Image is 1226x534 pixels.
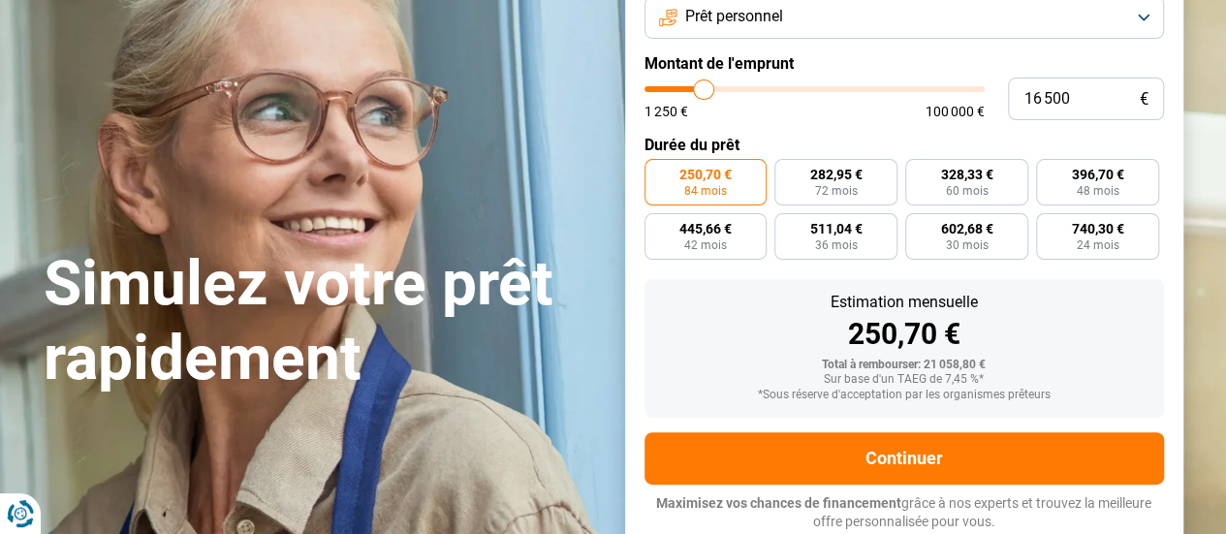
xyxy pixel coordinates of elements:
[684,239,727,251] span: 42 mois
[660,295,1148,310] div: Estimation mensuelle
[644,136,1164,154] label: Durée du prêt
[815,185,858,197] span: 72 mois
[926,105,985,118] span: 100 000 €
[644,432,1164,485] button: Continuer
[941,168,993,181] span: 328,33 €
[946,239,989,251] span: 30 mois
[660,389,1148,402] div: *Sous réserve d'acceptation par les organismes prêteurs
[941,222,993,236] span: 602,68 €
[679,168,732,181] span: 250,70 €
[1072,222,1124,236] span: 740,30 €
[660,320,1148,349] div: 250,70 €
[685,6,783,27] span: Prêt personnel
[946,185,989,197] span: 60 mois
[1077,185,1119,197] span: 48 mois
[810,168,863,181] span: 282,95 €
[810,222,863,236] span: 511,04 €
[644,105,688,118] span: 1 250 €
[656,495,901,511] span: Maximisez vos chances de financement
[660,373,1148,387] div: Sur base d'un TAEG de 7,45 %*
[684,185,727,197] span: 84 mois
[660,359,1148,372] div: Total à rembourser: 21 058,80 €
[44,247,602,396] h1: Simulez votre prêt rapidement
[679,222,732,236] span: 445,66 €
[1072,168,1124,181] span: 396,70 €
[1077,239,1119,251] span: 24 mois
[644,494,1164,532] p: grâce à nos experts et trouvez la meilleure offre personnalisée pour vous.
[644,54,1164,73] label: Montant de l'emprunt
[1140,91,1148,108] span: €
[815,239,858,251] span: 36 mois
